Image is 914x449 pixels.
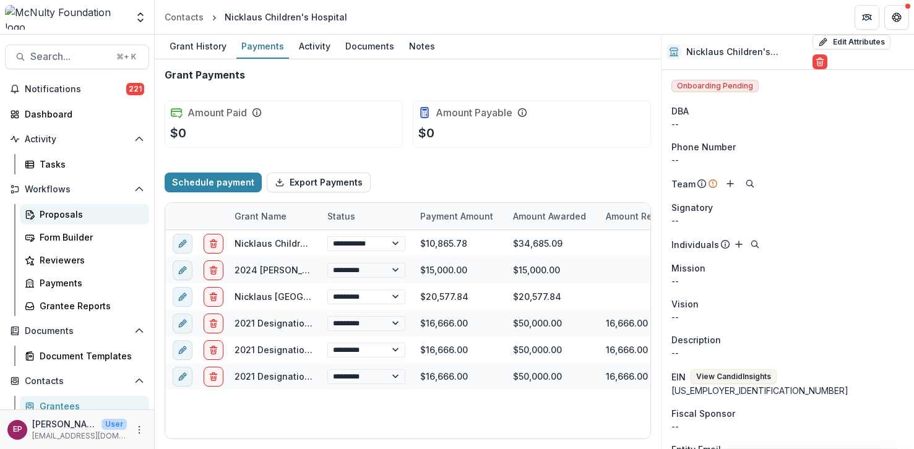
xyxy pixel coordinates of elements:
[126,83,144,95] span: 221
[20,204,149,224] a: Proposals
[5,104,149,124] a: Dashboard
[5,371,149,391] button: Open Contacts
[235,371,543,382] a: 2021 Designation - Nicklaus Children's Hospital-12/10/2021-12/10/2024
[225,11,347,24] div: Nicklaus Children's Hospital
[671,333,721,346] span: Description
[413,203,506,229] div: Payment Amount
[20,227,149,247] a: Form Builder
[204,314,223,333] button: delete
[686,47,808,58] h2: Nicklaus Children's Hospital
[5,45,149,69] button: Search...
[671,177,696,190] p: Team
[165,173,262,192] button: Schedule payment
[598,203,691,229] div: Amount Received
[294,35,335,59] a: Activity
[513,263,560,276] div: $15,000.00
[671,118,904,130] div: --
[340,37,399,55] div: Documents
[413,310,506,336] div: $16,666.00
[227,203,320,229] div: Grant Name
[404,37,440,55] div: Notes
[606,317,648,330] div: 16,666.00
[20,346,149,366] a: Document Templates
[671,346,904,359] p: --
[267,173,371,192] button: Export Payments
[813,54,827,69] button: Delete
[513,237,563,250] div: $34,685.09
[320,203,413,229] div: Status
[671,384,904,397] div: [US_EMPLOYER_IDENTIFICATION_NUMBER]
[413,363,506,390] div: $16,666.00
[204,340,223,360] button: delete
[294,37,335,55] div: Activity
[723,176,738,191] button: Add
[513,317,562,330] div: $50,000.00
[236,37,289,55] div: Payments
[236,35,289,59] a: Payments
[173,234,192,254] button: edit
[165,35,231,59] a: Grant History
[606,343,648,356] div: 16,666.00
[436,107,512,119] h2: Amount Payable
[413,210,501,223] div: Payment Amount
[340,35,399,59] a: Documents
[506,203,598,229] div: Amount Awarded
[884,5,909,30] button: Get Help
[173,340,192,360] button: edit
[20,396,149,416] a: Grantees
[204,287,223,307] button: delete
[743,176,757,191] button: Search
[25,326,129,336] span: Documents
[235,238,512,249] a: Nicklaus Children's Hospital - [GEOGRAPHIC_DATA] Event - 2025
[40,299,139,312] div: Grantee Reports
[235,291,512,302] a: Nicklaus [GEOGRAPHIC_DATA] - [GEOGRAPHIC_DATA] Event 2024
[165,11,204,24] div: Contacts
[513,370,562,383] div: $50,000.00
[40,349,139,362] div: Document Templates
[204,234,223,254] button: delete
[506,210,593,223] div: Amount Awarded
[413,283,506,310] div: $20,577.84
[671,310,904,323] p: --
[30,51,109,62] span: Search...
[114,50,139,64] div: ⌘ + K
[25,108,139,121] div: Dashboard
[671,262,705,275] span: Mission
[671,238,719,251] p: Individuals
[598,210,689,223] div: Amount Received
[855,5,879,30] button: Partners
[227,210,294,223] div: Grant Name
[25,376,129,387] span: Contacts
[413,230,506,257] div: $10,865.78
[748,237,762,252] button: Search
[418,124,434,142] p: $0
[40,254,139,267] div: Reviewers
[235,344,543,355] a: 2021 Designation - Nicklaus Children's Hospital-12/10/2021-12/10/2024
[25,184,129,195] span: Workflows
[235,265,415,275] a: 2024 [PERSON_NAME] Children's Hospital
[320,210,363,223] div: Status
[204,260,223,280] button: delete
[160,8,209,26] a: Contacts
[132,422,147,437] button: More
[101,419,127,430] p: User
[413,336,506,363] div: $16,666.00
[5,5,127,30] img: McNulty Foundation logo
[165,69,245,81] h2: Grant Payments
[671,201,713,214] span: Signatory
[173,287,192,307] button: edit
[671,370,686,383] p: EIN
[20,154,149,174] a: Tasks
[671,140,736,153] span: Phone Number
[671,297,699,310] span: Vision
[20,273,149,293] a: Payments
[40,158,139,171] div: Tasks
[513,343,562,356] div: $50,000.00
[25,84,126,95] span: Notifications
[671,275,904,288] p: --
[691,369,777,384] button: View CandidInsights
[132,5,149,30] button: Open entity switcher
